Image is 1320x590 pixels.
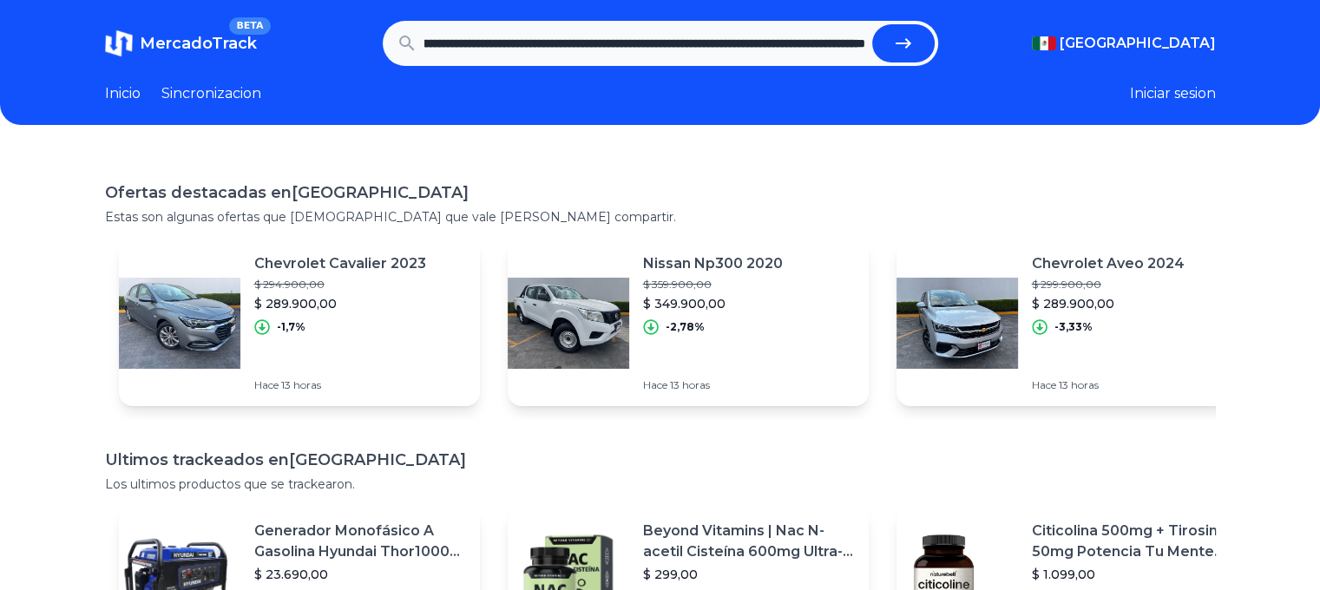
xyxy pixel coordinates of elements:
[254,566,466,583] p: $ 23.690,00
[643,278,783,292] p: $ 359.900,00
[229,17,270,35] span: BETA
[105,448,1216,472] h1: Ultimos trackeados en [GEOGRAPHIC_DATA]
[1032,33,1216,54] button: [GEOGRAPHIC_DATA]
[119,239,480,406] a: Featured imageChevrolet Cavalier 2023$ 294.900,00$ 289.900,00-1,7%Hace 13 horas
[254,278,426,292] p: $ 294.900,00
[643,521,855,562] p: Beyond Vitamins | Nac N-acetil Cisteína 600mg Ultra-premium Con Inulina De Agave (prebiótico Natu...
[254,295,426,312] p: $ 289.900,00
[105,29,257,57] a: MercadoTrackBETA
[1032,253,1185,274] p: Chevrolet Aveo 2024
[1032,295,1185,312] p: $ 289.900,00
[105,208,1216,226] p: Estas son algunas ofertas que [DEMOGRAPHIC_DATA] que vale [PERSON_NAME] compartir.
[666,320,705,334] p: -2,78%
[119,262,240,383] img: Featured image
[1032,378,1185,392] p: Hace 13 horas
[643,378,783,392] p: Hace 13 horas
[254,521,466,562] p: Generador Monofásico A Gasolina Hyundai Thor10000 P 11.5 Kw
[1032,521,1244,562] p: Citicolina 500mg + Tirosina 50mg Potencia Tu Mente (120caps) Sabor Sin Sabor
[643,295,783,312] p: $ 349.900,00
[1032,36,1056,50] img: Mexico
[254,378,426,392] p: Hace 13 horas
[1032,566,1244,583] p: $ 1.099,00
[896,239,1258,406] a: Featured imageChevrolet Aveo 2024$ 299.900,00$ 289.900,00-3,33%Hace 13 horas
[277,320,305,334] p: -1,7%
[105,83,141,104] a: Inicio
[161,83,261,104] a: Sincronizacion
[508,262,629,383] img: Featured image
[896,262,1018,383] img: Featured image
[105,29,133,57] img: MercadoTrack
[1054,320,1093,334] p: -3,33%
[254,253,426,274] p: Chevrolet Cavalier 2023
[1032,278,1185,292] p: $ 299.900,00
[140,34,257,53] span: MercadoTrack
[1060,33,1216,54] span: [GEOGRAPHIC_DATA]
[105,180,1216,205] h1: Ofertas destacadas en [GEOGRAPHIC_DATA]
[508,239,869,406] a: Featured imageNissan Np300 2020$ 359.900,00$ 349.900,00-2,78%Hace 13 horas
[643,566,855,583] p: $ 299,00
[105,475,1216,493] p: Los ultimos productos que se trackearon.
[1130,83,1216,104] button: Iniciar sesion
[643,253,783,274] p: Nissan Np300 2020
